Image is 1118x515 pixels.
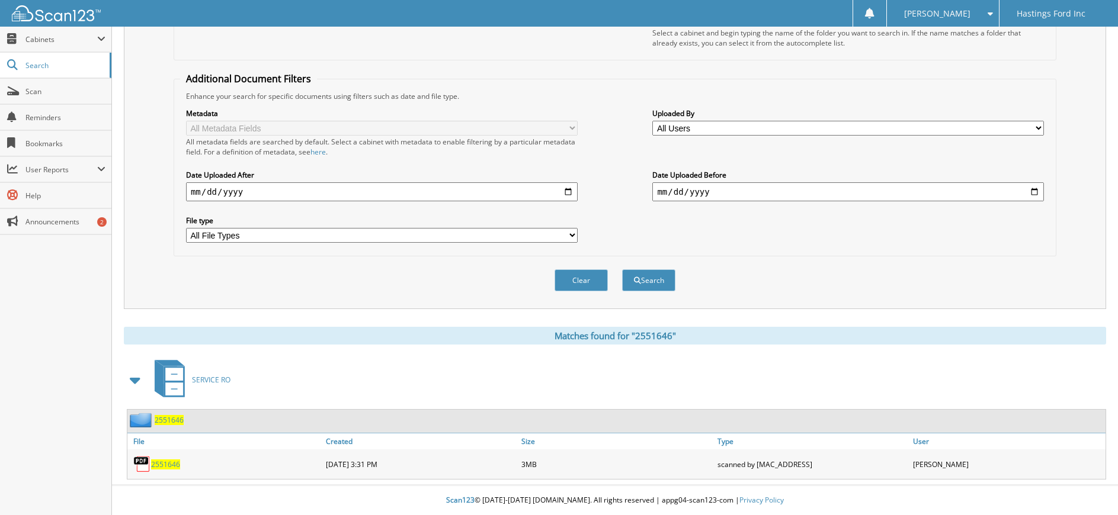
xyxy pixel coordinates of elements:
[1059,458,1118,515] iframe: Chat Widget
[739,495,784,505] a: Privacy Policy
[112,486,1118,515] div: © [DATE]-[DATE] [DOMAIN_NAME]. All rights reserved | appg04-scan123-com |
[25,191,105,201] span: Help
[127,433,323,449] a: File
[25,86,105,96] span: Scan
[652,108,1044,118] label: Uploaded By
[25,60,104,70] span: Search
[180,91,1050,101] div: Enhance your search for specific documents using filters such as date and file type.
[518,452,714,476] div: 3MB
[12,5,101,21] img: scan123-logo-white.svg
[323,452,518,476] div: [DATE] 3:31 PM
[323,433,518,449] a: Created
[910,433,1106,449] a: User
[186,182,578,201] input: start
[180,72,317,85] legend: Additional Document Filters
[715,452,910,476] div: scanned by [MAC_ADDRESS]
[25,139,105,149] span: Bookmarks
[155,415,184,425] a: 2551646
[25,217,105,227] span: Announcements
[310,147,326,157] a: here
[97,217,107,227] div: 2
[910,452,1106,476] div: [PERSON_NAME]
[904,10,970,17] span: [PERSON_NAME]
[25,165,97,175] span: User Reports
[715,433,910,449] a: Type
[652,170,1044,180] label: Date Uploaded Before
[124,327,1106,345] div: Matches found for "2551646"
[186,215,578,226] label: File type
[622,269,675,291] button: Search
[555,269,608,291] button: Clear
[446,495,475,505] span: Scan123
[652,28,1044,48] div: Select a cabinet and begin typing the name of the folder you want to search in. If the name match...
[25,34,97,44] span: Cabinets
[148,356,230,403] a: SERVICE RO
[130,413,155,427] img: folder2.png
[1017,10,1085,17] span: Hastings Ford Inc
[192,375,230,385] span: SERVICE RO
[652,182,1044,201] input: end
[186,108,578,118] label: Metadata
[186,170,578,180] label: Date Uploaded After
[151,459,180,469] a: 2551646
[25,112,105,123] span: Reminders
[518,433,714,449] a: Size
[186,137,578,157] div: All metadata fields are searched by default. Select a cabinet with metadata to enable filtering b...
[133,455,151,473] img: PDF.png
